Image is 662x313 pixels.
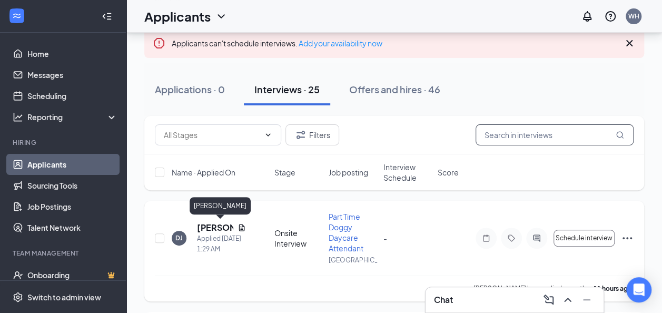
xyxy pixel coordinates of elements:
a: Scheduling [27,85,117,106]
svg: ChevronUp [561,294,574,306]
svg: Settings [13,292,23,302]
div: Hiring [13,138,115,147]
svg: Analysis [13,112,23,122]
div: Offers and hires · 46 [349,83,440,96]
div: [PERSON_NAME] [190,197,251,214]
h3: Chat [434,294,453,306]
p: [PERSON_NAME] has applied more than . [473,284,634,293]
svg: WorkstreamLogo [12,11,22,21]
svg: QuestionInfo [604,10,617,23]
div: Applied [DATE] 1:29 AM [197,233,246,255]
span: Interview Schedule [383,162,431,183]
button: Schedule interview [554,230,615,247]
svg: Collapse [102,11,112,22]
a: Add your availability now [299,38,382,48]
svg: Note [480,234,492,242]
div: Interviews · 25 [254,83,320,96]
a: Sourcing Tools [27,175,117,196]
div: Open Intercom Messenger [626,277,651,302]
a: Home [27,43,117,64]
button: ComposeMessage [540,291,557,308]
span: Stage [274,167,295,178]
span: Part Time Doggy Daycare Attendant [329,212,363,253]
a: Applicants [27,154,117,175]
div: Applications · 0 [155,83,225,96]
h5: [PERSON_NAME] [197,222,233,233]
svg: ActiveChat [530,234,543,242]
a: Job Postings [27,196,117,217]
span: Job posting [329,167,368,178]
div: Team Management [13,249,115,258]
div: Reporting [27,112,118,122]
p: [GEOGRAPHIC_DATA] [329,256,377,265]
div: Onsite Interview [274,228,322,249]
svg: Minimize [580,294,593,306]
svg: Notifications [581,10,594,23]
button: Filter Filters [285,124,339,145]
svg: Tag [505,234,518,242]
svg: Document [238,223,246,232]
input: Search in interviews [476,124,634,145]
svg: Error [153,37,165,50]
input: All Stages [164,129,260,141]
svg: ComposeMessage [542,294,555,306]
span: - [383,233,387,243]
b: 11 hours ago [594,285,632,292]
span: Score [438,167,459,178]
svg: ChevronDown [215,10,228,23]
div: WH [628,12,639,21]
svg: Ellipses [621,232,634,244]
h1: Applicants [144,7,211,25]
span: Name · Applied On [172,167,235,178]
svg: ChevronDown [264,131,272,139]
a: Messages [27,64,117,85]
span: Applicants can't schedule interviews. [172,38,382,48]
a: OnboardingCrown [27,265,117,286]
div: Switch to admin view [27,292,101,302]
div: DJ [175,233,183,242]
a: Talent Network [27,217,117,238]
svg: Cross [623,37,636,50]
button: Minimize [578,291,595,308]
button: ChevronUp [559,291,576,308]
svg: MagnifyingGlass [616,131,624,139]
svg: Filter [294,129,307,141]
span: Schedule interview [556,234,612,242]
